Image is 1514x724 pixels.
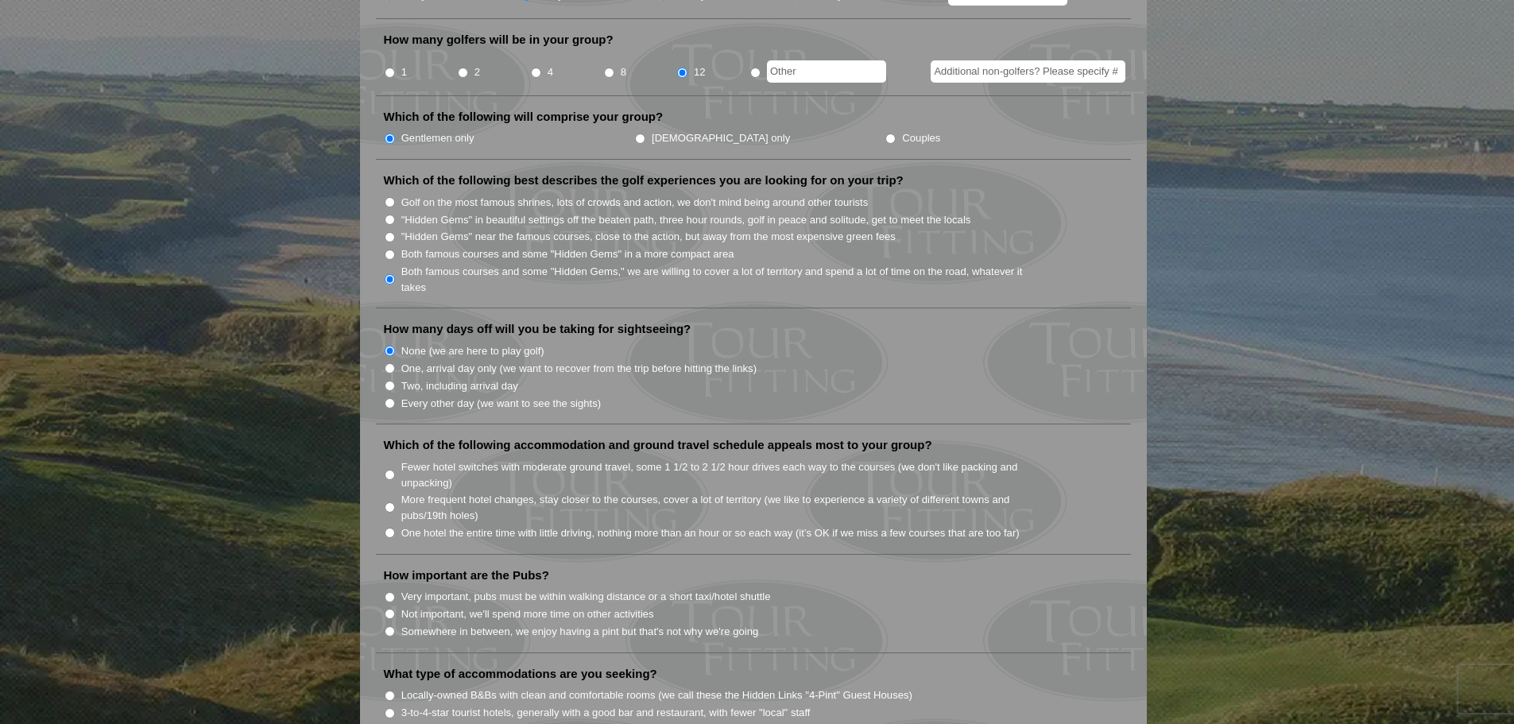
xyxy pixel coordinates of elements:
label: What type of accommodations are you seeking? [384,666,657,682]
input: Other [767,60,886,83]
label: Which of the following accommodation and ground travel schedule appeals most to your group? [384,437,932,453]
label: Couples [902,130,940,146]
label: Which of the following best describes the golf experiences you are looking for on your trip? [384,172,904,188]
label: Both famous courses and some "Hidden Gems," we are willing to cover a lot of territory and spend ... [401,264,1040,295]
label: Both famous courses and some "Hidden Gems" in a more compact area [401,246,734,262]
label: Fewer hotel switches with moderate ground travel, some 1 1/2 to 2 1/2 hour drives each way to the... [401,459,1040,490]
label: None (we are here to play golf) [401,343,544,359]
label: How important are the Pubs? [384,567,549,583]
label: Two, including arrival day [401,378,518,394]
label: "Hidden Gems" in beautiful settings off the beaten path, three hour rounds, golf in peace and sol... [401,212,971,228]
label: 1 [401,64,407,80]
label: Locally-owned B&Bs with clean and comfortable rooms (we call these the Hidden Links "4-Pint" Gues... [401,687,912,703]
label: [DEMOGRAPHIC_DATA] only [652,130,790,146]
label: 8 [621,64,626,80]
label: Golf on the most famous shrines, lots of crowds and action, we don't mind being around other tour... [401,195,869,211]
label: 12 [694,64,706,80]
label: 4 [548,64,553,80]
label: More frequent hotel changes, stay closer to the courses, cover a lot of territory (we like to exp... [401,492,1040,523]
label: Gentlemen only [401,130,474,146]
label: How many golfers will be in your group? [384,32,614,48]
label: "Hidden Gems" near the famous courses, close to the action, but away from the most expensive gree... [401,229,896,245]
input: Additional non-golfers? Please specify # [931,60,1125,83]
label: 2 [474,64,480,80]
label: Somewhere in between, we enjoy having a pint but that's not why we're going [401,624,759,640]
label: 3-to-4-star tourist hotels, generally with a good bar and restaurant, with fewer "local" staff [401,705,811,721]
label: Which of the following will comprise your group? [384,109,664,125]
label: Very important, pubs must be within walking distance or a short taxi/hotel shuttle [401,589,771,605]
label: One, arrival day only (we want to recover from the trip before hitting the links) [401,361,757,377]
label: Every other day (we want to see the sights) [401,396,601,412]
label: How many days off will you be taking for sightseeing? [384,321,691,337]
label: One hotel the entire time with little driving, nothing more than an hour or so each way (it’s OK ... [401,525,1020,541]
label: Not important, we'll spend more time on other activities [401,606,654,622]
